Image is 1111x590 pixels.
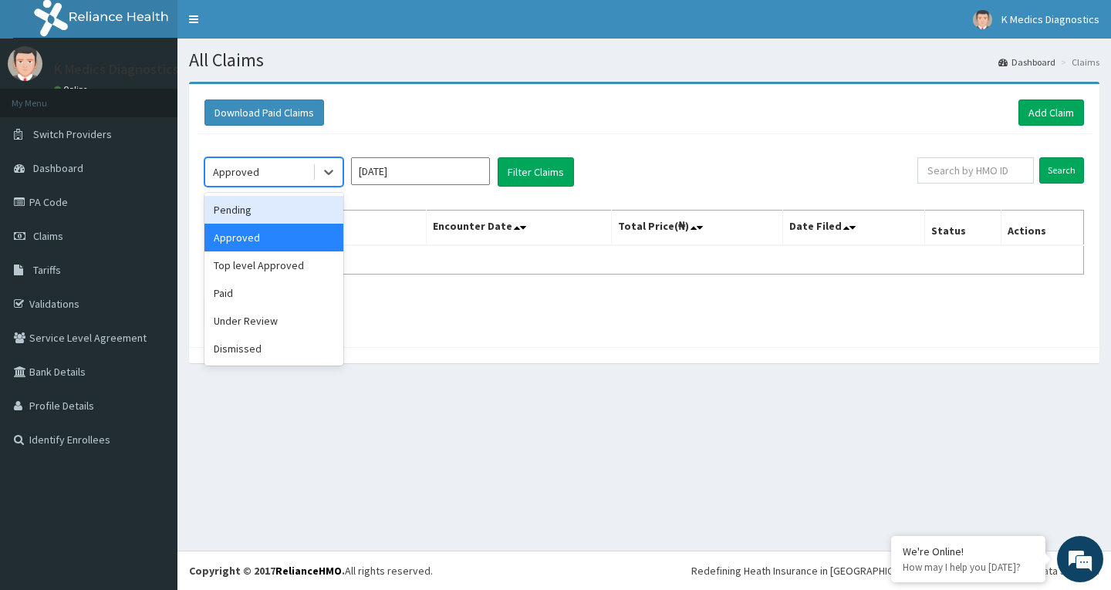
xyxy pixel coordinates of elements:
img: User Image [973,10,992,29]
input: Select Month and Year [351,157,490,185]
span: Dashboard [33,161,83,175]
th: Date Filed [782,211,924,246]
div: Pending [204,196,343,224]
textarea: Type your message and hit 'Enter' [8,421,294,475]
span: K Medics Diagnostics [1001,12,1099,26]
li: Claims [1057,56,1099,69]
span: Switch Providers [33,127,112,141]
th: Encounter Date [426,211,611,246]
div: Under Review [204,307,343,335]
strong: Copyright © 2017 . [189,564,345,578]
div: Minimize live chat window [253,8,290,45]
button: Download Paid Claims [204,99,324,126]
h1: All Claims [189,50,1099,70]
img: User Image [8,46,42,81]
input: Search by HMO ID [917,157,1034,184]
p: K Medics Diagnostics [54,62,179,76]
span: Claims [33,229,63,243]
div: Chat with us now [80,86,259,106]
th: Status [924,211,1001,246]
div: Paid [204,279,343,307]
th: Total Price(₦) [611,211,782,246]
div: Approved [204,224,343,251]
div: We're Online! [903,544,1034,558]
div: Approved [213,164,259,180]
th: Actions [1001,211,1083,246]
span: We're online! [89,194,213,350]
a: Add Claim [1018,99,1084,126]
div: Redefining Heath Insurance in [GEOGRAPHIC_DATA] using Telemedicine and Data Science! [691,563,1099,578]
a: Online [54,84,91,95]
div: Dismissed [204,335,343,362]
input: Search [1039,157,1084,184]
button: Filter Claims [498,157,574,187]
footer: All rights reserved. [177,551,1111,590]
img: d_794563401_company_1708531726252_794563401 [29,77,62,116]
a: Dashboard [998,56,1055,69]
p: How may I help you today? [903,561,1034,574]
a: RelianceHMO [275,564,342,578]
span: Tariffs [33,263,61,277]
div: Top level Approved [204,251,343,279]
